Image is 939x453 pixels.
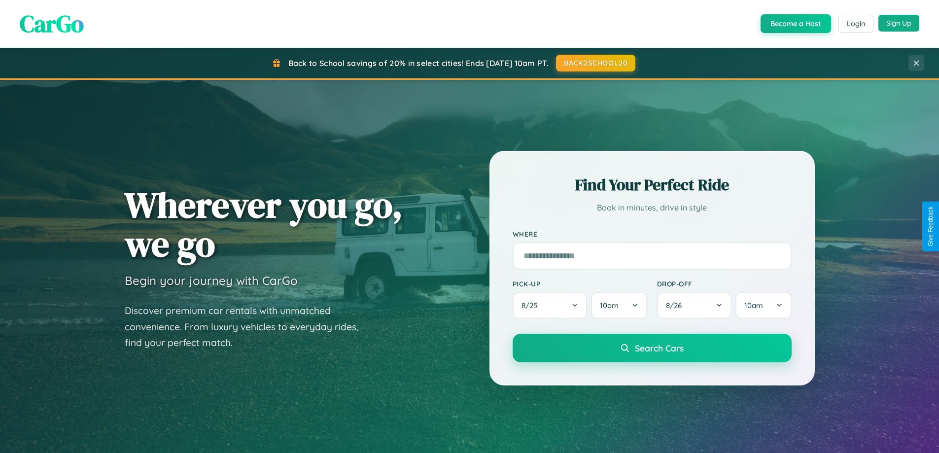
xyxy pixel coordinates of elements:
button: Login [838,15,873,33]
span: Search Cars [635,343,684,353]
button: Search Cars [513,334,792,362]
h3: Begin your journey with CarGo [125,273,298,288]
label: Pick-up [513,279,647,288]
button: Become a Host [761,14,831,33]
button: 8/25 [513,292,588,319]
span: 8 / 26 [666,301,687,310]
button: 10am [735,292,791,319]
button: 10am [591,292,647,319]
label: Where [513,230,792,238]
button: BACK2SCHOOL20 [556,55,635,71]
span: 8 / 25 [522,301,542,310]
h1: Wherever you go, we go [125,185,403,263]
span: Back to School savings of 20% in select cities! Ends [DATE] 10am PT. [288,58,549,68]
h2: Find Your Perfect Ride [513,174,792,196]
span: 10am [744,301,763,310]
span: 10am [600,301,619,310]
p: Book in minutes, drive in style [513,201,792,215]
div: Give Feedback [927,207,934,246]
p: Discover premium car rentals with unmatched convenience. From luxury vehicles to everyday rides, ... [125,303,371,351]
span: CarGo [20,7,84,40]
label: Drop-off [657,279,792,288]
button: Sign Up [878,15,919,32]
button: 8/26 [657,292,732,319]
